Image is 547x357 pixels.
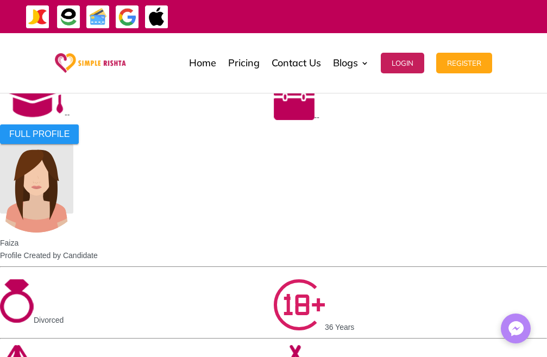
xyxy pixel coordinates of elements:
[325,323,355,332] span: 36 Years
[315,113,319,122] span: --
[505,318,527,340] img: Messenger
[272,36,321,90] a: Contact Us
[436,36,492,90] a: Register
[56,5,81,29] img: EasyPaisa-icon
[189,36,216,90] a: Home
[381,53,424,73] button: Login
[26,5,50,29] img: JazzCash-icon
[65,110,70,119] span: --
[436,53,492,73] button: Register
[9,129,70,139] span: FULL PROFILE
[86,5,110,29] img: Credit Cards
[498,1,521,20] strong: ایزی پیسہ
[144,5,169,29] img: ApplePay-icon
[228,36,260,90] a: Pricing
[381,36,424,90] a: Login
[333,36,369,90] a: Blogs
[115,5,140,29] img: GooglePay-icon
[34,316,64,324] span: Divorced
